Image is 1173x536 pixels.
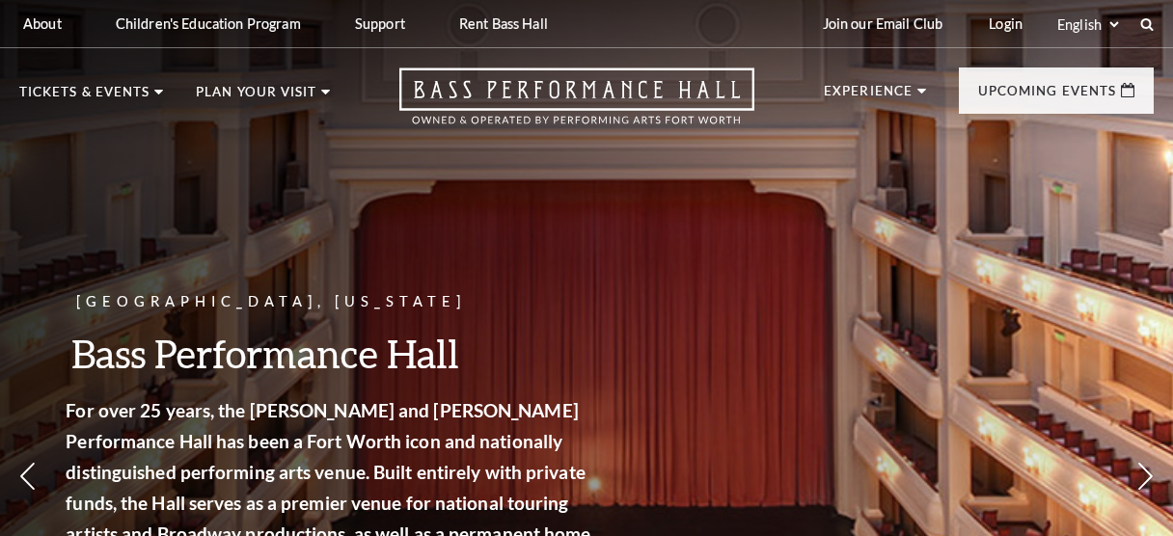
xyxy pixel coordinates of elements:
[77,290,608,314] p: [GEOGRAPHIC_DATA], [US_STATE]
[77,329,608,378] h3: Bass Performance Hall
[978,85,1116,108] p: Upcoming Events
[19,86,150,109] p: Tickets & Events
[355,15,405,32] p: Support
[196,86,316,109] p: Plan Your Visit
[23,15,62,32] p: About
[1053,15,1122,34] select: Select:
[824,85,913,108] p: Experience
[459,15,548,32] p: Rent Bass Hall
[116,15,301,32] p: Children's Education Program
